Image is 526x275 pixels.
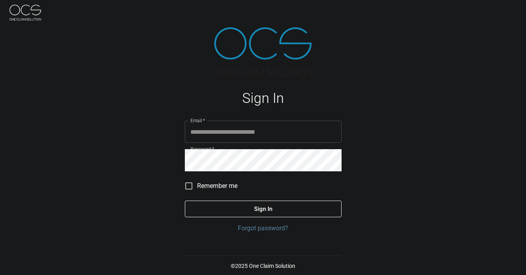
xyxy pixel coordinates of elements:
[190,146,214,152] label: Password
[185,201,342,217] button: Sign In
[185,224,342,233] a: Forgot password?
[9,5,41,21] img: ocs-logo-white-transparent.png
[185,90,342,106] h1: Sign In
[185,262,342,270] p: © 2025 One Claim Solution
[190,117,205,124] label: Email
[197,181,237,191] span: Remember me
[214,27,312,76] img: ocs-logo-tra.png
